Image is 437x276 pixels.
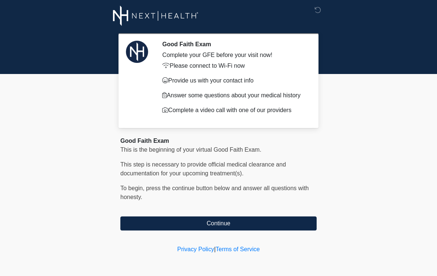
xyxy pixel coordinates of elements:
img: Agent Avatar [126,41,148,63]
h2: Good Faith Exam [162,41,306,48]
span: This is the beginning of your virtual Good Faith Exam. [120,147,261,153]
div: Good Faith Exam [120,137,317,145]
p: Provide us with your contact info [162,76,306,85]
p: Answer some questions about your medical history [162,91,306,100]
span: To begin, ﻿﻿﻿﻿﻿﻿press the continue button below and answer all questions with honesty. [120,185,309,200]
p: Please connect to Wi-Fi now [162,61,306,70]
a: Privacy Policy [177,246,214,252]
img: Next-Health Logo [113,6,199,26]
a: | [214,246,216,252]
div: Complete your GFE before your visit now! [162,51,306,60]
button: Continue [120,216,317,230]
p: Complete a video call with one of our providers [162,106,306,115]
a: Terms of Service [216,246,260,252]
span: This step is necessary to provide official medical clearance and documentation for your upcoming ... [120,161,286,176]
